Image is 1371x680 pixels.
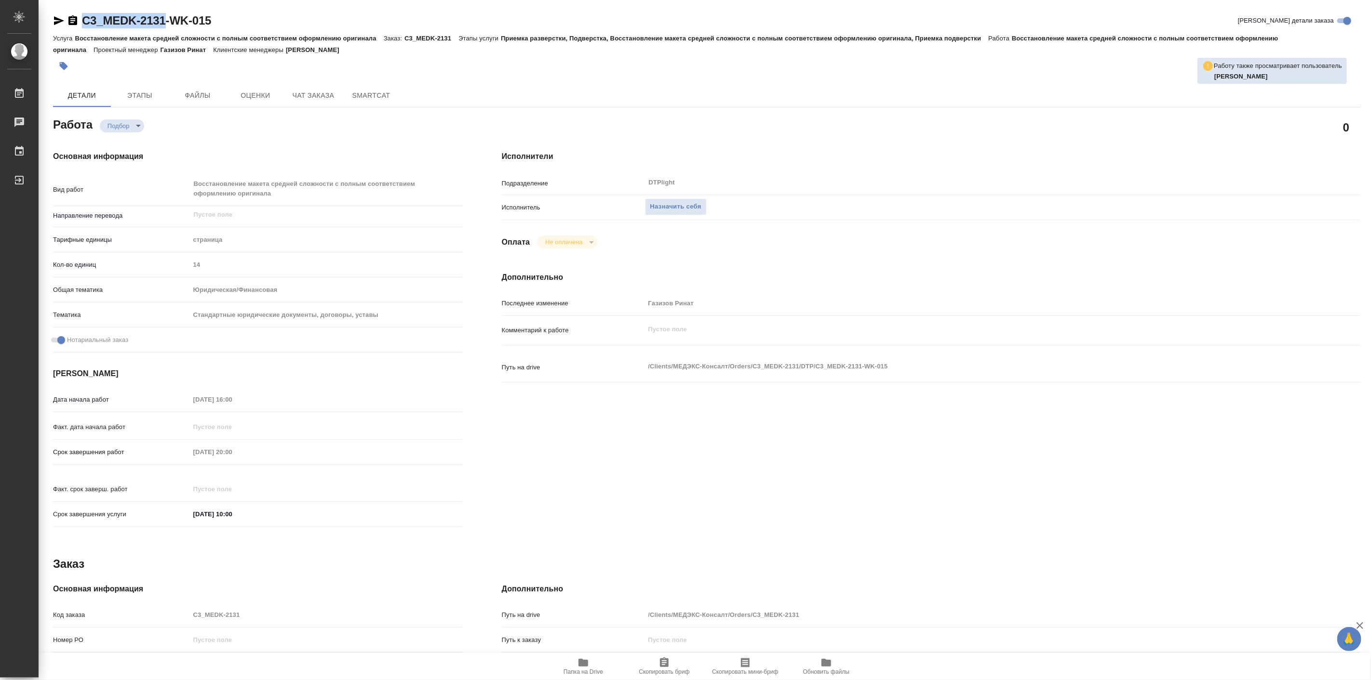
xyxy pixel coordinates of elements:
[384,35,404,42] p: Заказ:
[53,35,75,42] p: Услуга
[645,633,1289,647] input: Пустое поле
[988,35,1012,42] p: Работа
[53,55,74,77] button: Добавить тэг
[59,90,105,102] span: Детали
[190,507,274,521] input: ✎ Введи что-нибудь
[501,35,988,42] p: Приемка разверстки, Подверстка, Восстановление макета средней сложности с полным соответствием оф...
[502,151,1360,162] h4: Исполнители
[1214,72,1342,81] p: Архипова Екатерина
[502,326,645,335] p: Комментарий к работе
[53,185,190,195] p: Вид работ
[458,35,501,42] p: Этапы услуги
[53,235,190,245] p: Тарифные единицы
[190,482,274,496] input: Пустое поле
[53,15,65,26] button: Скопировать ссылку для ЯМессенджера
[82,14,211,27] a: C3_MEDK-2131-WK-015
[624,653,705,680] button: Скопировать бриф
[75,35,383,42] p: Восстановление макета средней сложности с полным соответствием оформлению оригинала
[645,358,1289,375] textarea: /Clients/МЕДЭКС-Консалт/Orders/C3_MEDK-2131/DTP/C3_MEDK-2131-WK-015
[53,447,190,457] p: Срок завершения работ
[190,392,274,406] input: Пустое поле
[213,46,286,53] p: Клиентские менеджеры
[786,653,867,680] button: Обновить файлы
[53,115,93,132] h2: Работа
[705,653,786,680] button: Скопировать мини-бриф
[161,46,214,53] p: Газизов Ринат
[645,296,1289,310] input: Пустое поле
[502,635,645,645] p: Путь к заказу
[53,211,190,221] p: Направление перевода
[190,420,274,434] input: Пустое поле
[53,151,463,162] h4: Основная информация
[117,90,163,102] span: Этапы
[53,260,190,270] p: Кол-во единиц
[286,46,347,53] p: [PERSON_NAME]
[190,633,463,647] input: Пустое поле
[803,668,850,675] span: Обновить файлы
[502,272,1360,283] h4: Дополнительно
[53,556,84,572] h2: Заказ
[67,15,79,26] button: Скопировать ссылку
[190,232,463,248] div: страница
[53,368,463,379] h4: [PERSON_NAME]
[1214,73,1268,80] b: [PERSON_NAME]
[502,203,645,212] p: Исполнитель
[645,198,707,215] button: Назначить себя
[1343,119,1349,135] h2: 0
[53,635,190,645] p: Номер РО
[712,668,778,675] span: Скопировать мини-бриф
[53,310,190,320] p: Тематика
[232,90,279,102] span: Оценки
[100,119,144,132] div: Подбор
[502,299,645,308] p: Последнее изменение
[190,258,463,272] input: Пустое поле
[193,209,441,221] input: Пустое поле
[53,610,190,620] p: Код заказа
[543,653,624,680] button: Папка на Drive
[564,668,603,675] span: Папка на Drive
[190,608,463,622] input: Пустое поле
[645,608,1289,622] input: Пустое поле
[190,307,463,323] div: Стандартные юридические документы, договоры, уставы
[639,668,689,675] span: Скопировать бриф
[175,90,221,102] span: Файлы
[53,285,190,295] p: Общая тематика
[542,238,585,246] button: Не оплачена
[1337,627,1361,651] button: 🙏
[53,395,190,405] p: Дата начала работ
[1238,16,1334,26] span: [PERSON_NAME] детали заказа
[67,335,128,345] span: Нотариальный заказ
[190,282,463,298] div: Юридическая/Финансовая
[404,35,458,42] p: C3_MEDK-2131
[348,90,394,102] span: SmartCat
[53,484,190,494] p: Факт. срок заверш. работ
[1341,629,1358,649] span: 🙏
[94,46,160,53] p: Проектный менеджер
[650,201,701,212] span: Назначить себя
[502,363,645,372] p: Путь на drive
[53,510,190,519] p: Срок завершения услуги
[190,445,274,459] input: Пустое поле
[502,179,645,188] p: Подразделение
[1214,61,1342,71] p: Работу также просматривает пользователь
[538,235,597,248] div: Подбор
[502,236,530,248] h4: Оплата
[290,90,336,102] span: Чат заказа
[53,583,463,595] h4: Основная информация
[53,422,190,432] p: Факт. дата начала работ
[502,583,1360,595] h4: Дополнительно
[502,610,645,620] p: Путь на drive
[105,122,133,130] button: Подбор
